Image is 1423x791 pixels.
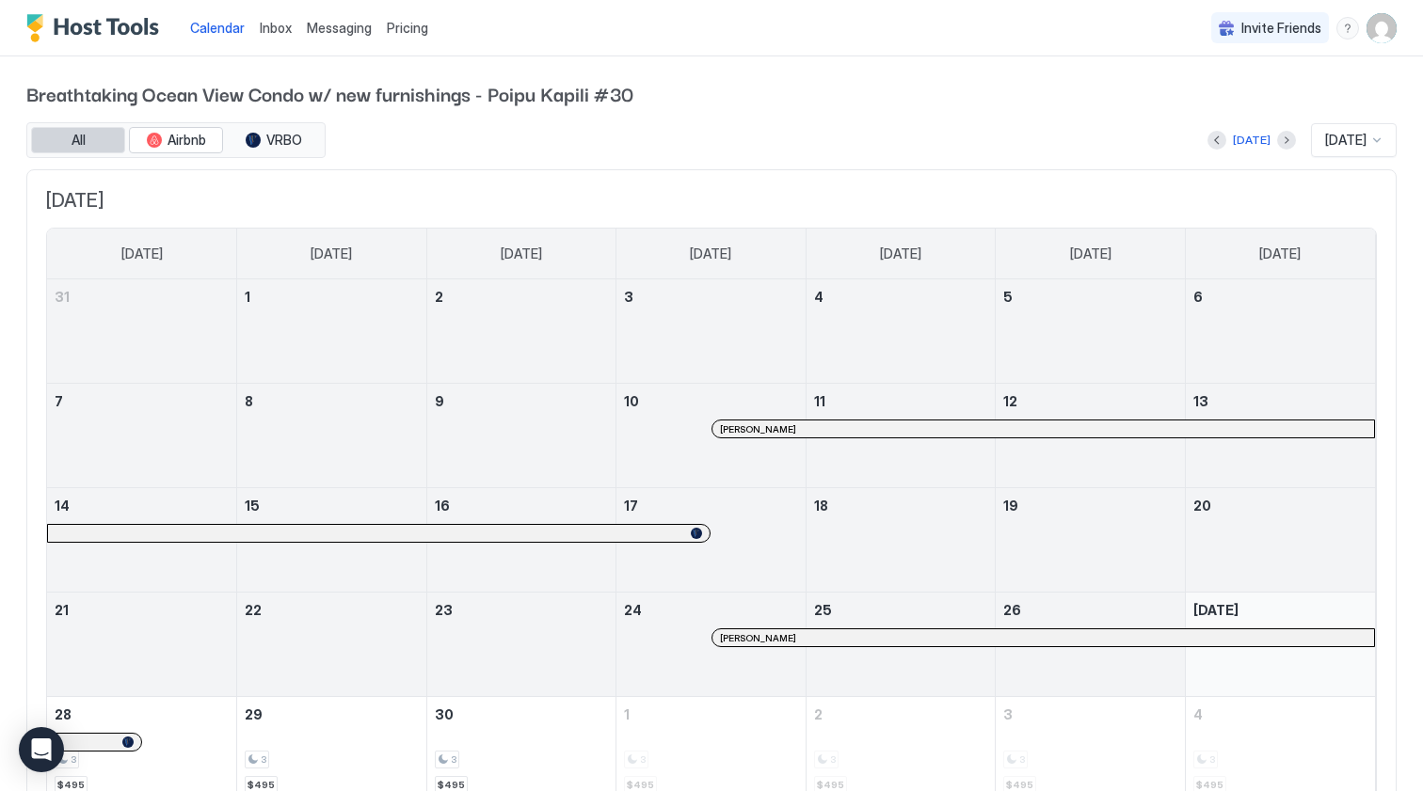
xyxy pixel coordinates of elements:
[227,127,321,153] button: VRBO
[814,706,823,722] span: 2
[47,279,236,314] a: August 31, 2025
[806,593,996,697] td: September 25, 2025
[1233,132,1271,149] div: [DATE]
[624,602,642,618] span: 24
[1193,289,1203,305] span: 6
[806,279,996,384] td: September 4, 2025
[996,593,1185,627] a: September 26, 2025
[807,593,996,627] a: September 25, 2025
[482,229,561,279] a: Tuesday
[261,753,266,766] span: 3
[1003,393,1017,409] span: 12
[996,384,1186,488] td: September 12, 2025
[690,245,731,262] span: [DATE]
[103,229,182,279] a: Sunday
[1277,131,1296,150] button: Next month
[814,393,825,409] span: 11
[168,132,206,149] span: Airbnb
[237,593,426,627] a: September 22, 2025
[624,498,638,514] span: 17
[1336,17,1359,40] div: menu
[245,498,260,514] span: 15
[1003,498,1018,514] span: 19
[46,189,1377,213] span: [DATE]
[427,384,616,419] a: September 9, 2025
[245,393,253,409] span: 8
[266,132,302,149] span: VRBO
[237,488,427,593] td: September 15, 2025
[245,289,250,305] span: 1
[996,279,1186,384] td: September 5, 2025
[237,593,427,697] td: September 22, 2025
[55,602,69,618] span: 21
[720,423,796,435] span: [PERSON_NAME]
[55,706,72,722] span: 28
[996,593,1186,697] td: September 26, 2025
[19,727,64,772] div: Open Intercom Messenger
[71,753,76,766] span: 3
[1003,706,1013,722] span: 3
[55,393,63,409] span: 7
[996,488,1185,523] a: September 19, 2025
[616,593,807,697] td: September 24, 2025
[237,384,427,488] td: September 8, 2025
[47,593,237,697] td: September 21, 2025
[1185,279,1375,384] td: September 6, 2025
[1003,289,1013,305] span: 5
[806,384,996,488] td: September 11, 2025
[426,279,616,384] td: September 2, 2025
[190,18,245,38] a: Calendar
[427,488,616,523] a: September 16, 2025
[47,697,236,732] a: September 28, 2025
[237,279,427,384] td: September 1, 2025
[1193,602,1239,618] span: [DATE]
[292,229,371,279] a: Monday
[720,632,1367,644] div: [PERSON_NAME]
[248,779,275,791] span: $495
[307,18,372,38] a: Messaging
[1185,384,1375,488] td: September 13, 2025
[880,245,921,262] span: [DATE]
[26,14,168,42] a: Host Tools Logo
[435,289,443,305] span: 2
[47,488,237,593] td: September 14, 2025
[806,488,996,593] td: September 18, 2025
[616,697,806,732] a: October 1, 2025
[47,384,237,488] td: September 7, 2025
[861,229,940,279] a: Thursday
[387,20,428,37] span: Pricing
[47,488,236,523] a: September 14, 2025
[624,289,633,305] span: 3
[260,18,292,38] a: Inbox
[616,384,806,419] a: September 10, 2025
[996,697,1185,732] a: October 3, 2025
[1207,131,1226,150] button: Previous month
[245,706,263,722] span: 29
[426,384,616,488] td: September 9, 2025
[26,122,326,158] div: tab-group
[814,289,823,305] span: 4
[616,279,807,384] td: September 3, 2025
[26,79,1397,107] span: Breathtaking Ocean View Condo w/ new furnishings - Poipu Kapili #30
[237,384,426,419] a: September 8, 2025
[616,384,807,488] td: September 10, 2025
[438,779,465,791] span: $495
[237,279,426,314] a: September 1, 2025
[426,488,616,593] td: September 16, 2025
[720,423,1367,435] div: [PERSON_NAME]
[1259,245,1301,262] span: [DATE]
[260,20,292,36] span: Inbox
[996,384,1185,419] a: September 12, 2025
[807,697,996,732] a: October 2, 2025
[47,384,236,419] a: September 7, 2025
[1070,245,1111,262] span: [DATE]
[616,279,806,314] a: September 3, 2025
[1230,129,1273,151] button: [DATE]
[1241,20,1321,37] span: Invite Friends
[1186,279,1375,314] a: September 6, 2025
[129,127,223,153] button: Airbnb
[1186,384,1375,419] a: September 13, 2025
[996,488,1186,593] td: September 19, 2025
[311,245,352,262] span: [DATE]
[1051,229,1130,279] a: Friday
